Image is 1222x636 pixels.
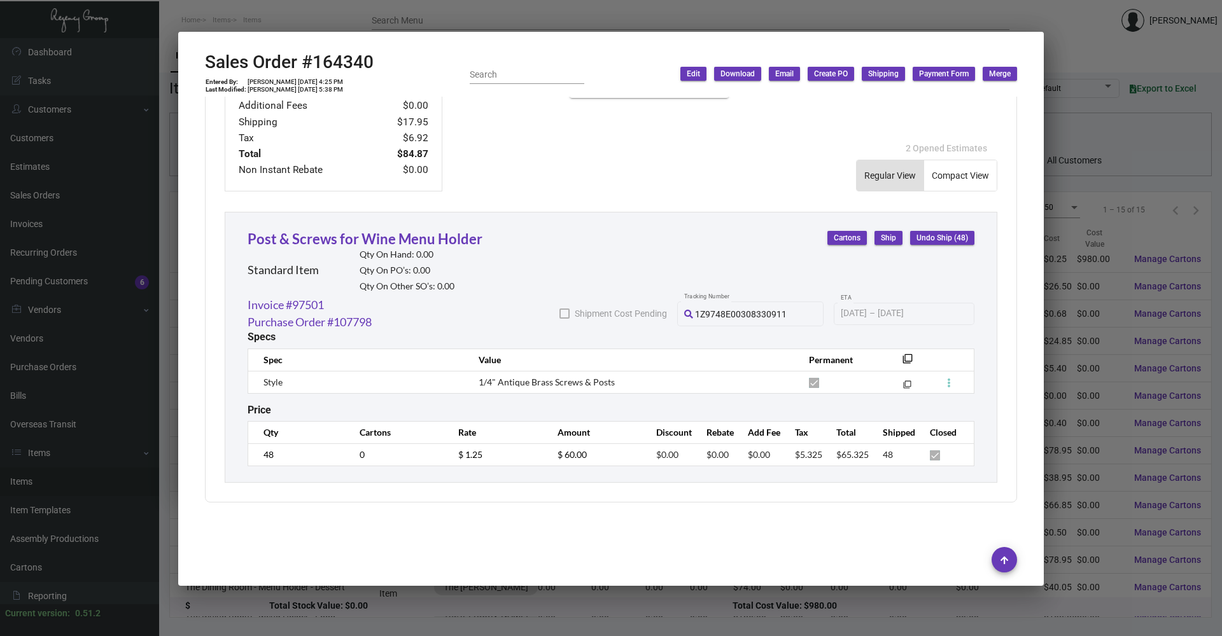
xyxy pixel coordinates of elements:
[902,357,913,368] mat-icon: filter_none
[360,249,454,260] h2: Qty On Hand: 0.00
[248,314,372,331] a: Purchase Order #107798
[238,146,376,162] td: Total
[479,377,615,387] span: 1/4" Antique Brass Screws & Posts
[924,160,997,191] button: Compact View
[238,162,376,178] td: Non Instant Rebate
[782,421,824,443] th: Tax
[827,231,867,245] button: Cartons
[808,67,854,81] button: Create PO
[735,421,782,443] th: Add Fee
[248,349,466,371] th: Spec
[917,421,974,443] th: Closed
[545,421,643,443] th: Amount
[881,233,896,244] span: Ship
[883,449,893,460] span: 48
[906,143,987,153] span: 2 Opened Estimates
[841,308,867,319] input: Start date
[748,449,770,460] span: $0.00
[869,308,875,319] span: –
[714,67,761,81] button: Download
[916,233,968,244] span: Undo Ship (48)
[5,607,70,620] div: Current version:
[205,86,247,93] td: Last Modified:
[575,306,667,321] span: Shipment Cost Pending
[248,421,347,443] th: Qty
[720,69,755,79] span: Download
[75,607,101,620] div: 0.51.2
[376,146,429,162] td: $84.87
[248,331,276,343] h2: Specs
[376,130,429,146] td: $6.92
[376,114,429,130] td: $17.95
[870,421,917,443] th: Shipped
[903,383,911,391] mat-icon: filter_none
[814,69,848,79] span: Create PO
[913,67,975,81] button: Payment Form
[919,69,969,79] span: Payment Form
[656,449,678,460] span: $0.00
[248,230,482,247] a: Post & Screws for Wine Menu Holder
[248,296,324,314] a: Invoice #97501
[795,449,822,460] span: $5.325
[796,349,883,371] th: Permanent
[376,162,429,178] td: $0.00
[824,421,871,443] th: Total
[643,421,694,443] th: Discount
[263,377,283,387] span: Style
[247,78,344,86] td: [PERSON_NAME] [DATE] 4:25 PM
[248,404,271,416] h2: Price
[687,69,700,79] span: Edit
[376,98,429,114] td: $0.00
[874,231,902,245] button: Ship
[983,67,1017,81] button: Merge
[360,281,454,292] h2: Qty On Other SO’s: 0.00
[466,349,796,371] th: Value
[695,309,787,319] span: 1Z9748E00308330911
[205,78,247,86] td: Entered By:
[248,263,319,277] h2: Standard Item
[769,67,800,81] button: Email
[247,86,344,93] td: [PERSON_NAME] [DATE] 5:38 PM
[857,160,924,191] button: Regular View
[895,137,997,160] button: 2 Opened Estimates
[910,231,974,245] button: Undo Ship (48)
[360,265,454,276] h2: Qty On PO’s: 0.00
[238,114,376,130] td: Shipping
[834,233,860,244] span: Cartons
[238,98,376,114] td: Additional Fees
[836,449,869,460] span: $65.325
[775,69,794,79] span: Email
[347,421,446,443] th: Cartons
[694,421,735,443] th: Rebate
[205,52,374,73] h2: Sales Order #164340
[878,308,939,319] input: End date
[989,69,1011,79] span: Merge
[446,421,544,443] th: Rate
[238,130,376,146] td: Tax
[680,67,706,81] button: Edit
[706,449,729,460] span: $0.00
[868,69,899,79] span: Shipping
[862,67,905,81] button: Shipping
